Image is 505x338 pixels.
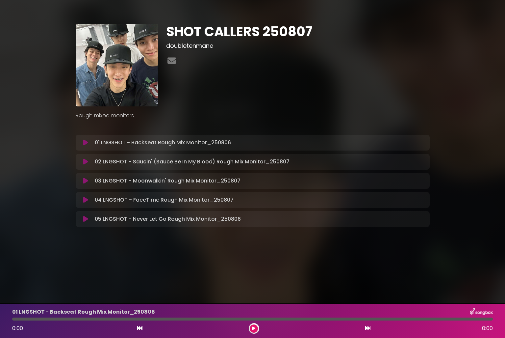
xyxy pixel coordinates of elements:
[95,177,240,185] p: 03 LNGSHOT - Moonwalkin' Rough Mix Monitor_250807
[95,215,241,223] p: 05 LNGSHOT - Never Let Go Rough Mix Monitor_250806
[95,139,231,147] p: 01 LNGSHOT - Backseat Rough Mix Monitor_250806
[95,158,290,166] p: 02 LNGSHOT - Saucin' (Sauce Be In My Blood) Rough Mix Monitor_250807
[95,196,234,204] p: 04 LNGSHOT - FaceTime Rough Mix Monitor_250807
[166,24,430,40] h1: SHOT CALLERS 250807
[76,112,430,120] p: Rough mixed monitors
[76,24,158,106] img: EhfZEEfJT4ehH6TTm04u
[166,42,430,49] h3: doubletenmane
